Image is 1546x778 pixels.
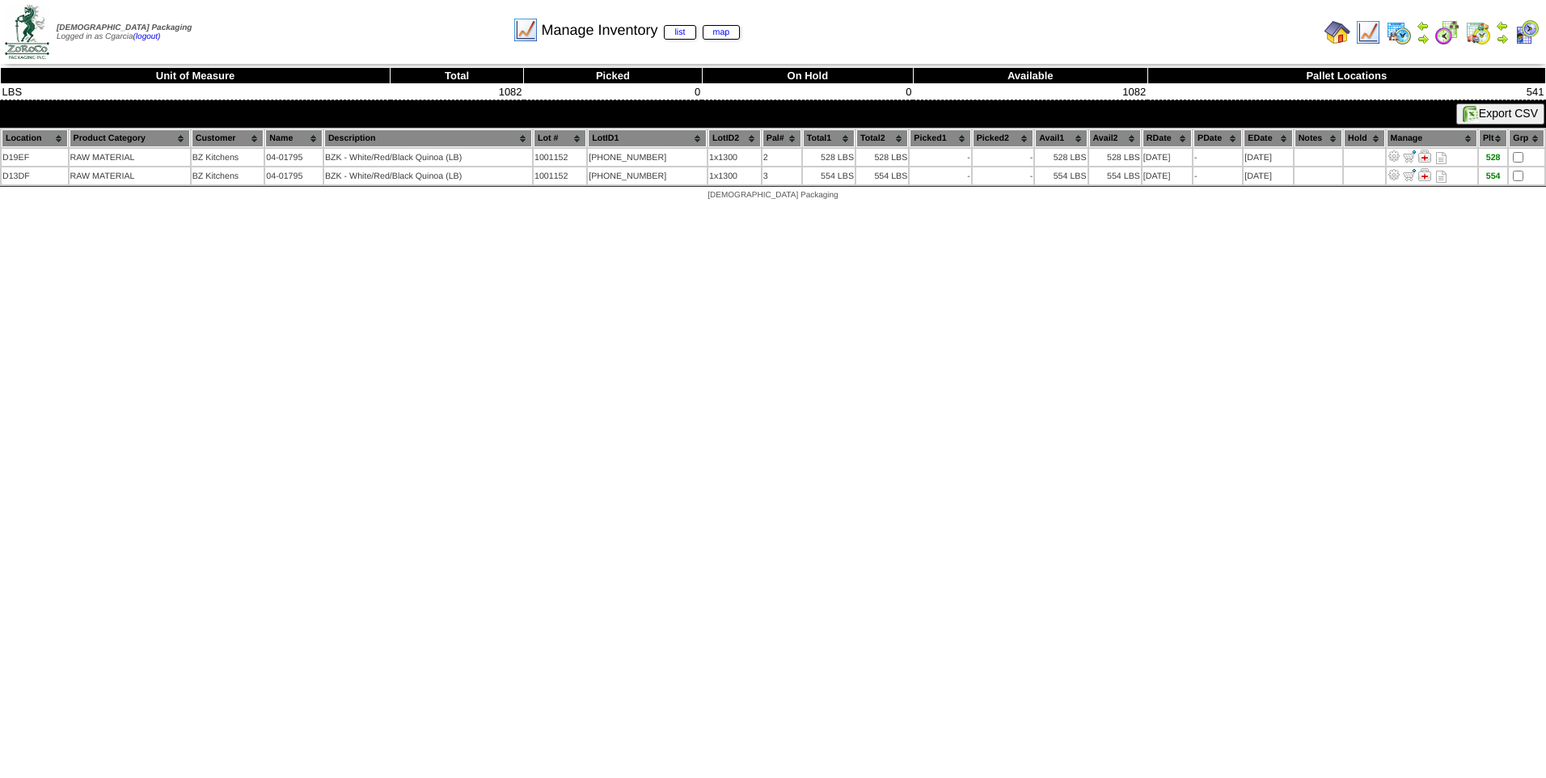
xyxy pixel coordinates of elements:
th: Picked2 [973,129,1033,147]
img: calendarblend.gif [1434,19,1460,45]
span: [DEMOGRAPHIC_DATA] Packaging [708,191,838,200]
th: Hold [1344,129,1385,147]
th: Location [2,129,68,147]
td: [PHONE_NUMBER] [588,167,707,184]
td: 554 LBS [856,167,908,184]
img: Adjust [1388,150,1400,163]
img: arrowleft.gif [1496,19,1509,32]
img: line_graph.gif [513,17,539,43]
td: - [910,149,970,166]
img: calendarcustomer.gif [1514,19,1540,45]
span: Manage Inventory [541,22,740,39]
th: Plt [1479,129,1507,147]
div: 528 [1480,153,1506,163]
img: calendarinout.gif [1465,19,1491,45]
a: (logout) [133,32,161,41]
th: Total2 [856,129,908,147]
td: 528 LBS [803,149,855,166]
td: 528 LBS [1035,149,1087,166]
td: D13DF [2,167,68,184]
th: PDate [1193,129,1242,147]
td: [DATE] [1143,149,1192,166]
td: [DATE] [1244,167,1292,184]
td: LBS [1,84,391,100]
img: Move [1403,168,1416,181]
td: BZ Kitchens [192,149,264,166]
th: Picked [524,68,703,84]
i: Note [1436,152,1447,164]
td: 528 LBS [856,149,908,166]
td: [DATE] [1244,149,1292,166]
td: 0 [702,84,913,100]
td: [DATE] [1143,167,1192,184]
td: - [1193,149,1242,166]
th: Customer [192,129,264,147]
img: arrowright.gif [1417,32,1430,45]
th: Total [391,68,524,84]
td: - [1193,167,1242,184]
th: RDate [1143,129,1192,147]
th: On Hold [702,68,913,84]
img: zoroco-logo-small.webp [5,5,49,59]
img: Manage Hold [1418,168,1431,181]
td: 2 [762,149,801,166]
th: Manage [1387,129,1477,147]
td: 1x1300 [708,167,761,184]
td: 528 LBS [1089,149,1141,166]
img: Adjust [1388,168,1400,181]
td: 1082 [913,84,1147,100]
th: Total1 [803,129,855,147]
td: 1x1300 [708,149,761,166]
th: Avail2 [1089,129,1141,147]
td: 1082 [391,84,524,100]
td: 3 [762,167,801,184]
th: Pal# [762,129,801,147]
i: Note [1436,171,1447,183]
th: Available [913,68,1147,84]
td: 554 LBS [1035,167,1087,184]
img: calendarprod.gif [1386,19,1412,45]
td: RAW MATERIAL [70,167,190,184]
th: Grp [1509,129,1544,147]
td: BZK - White/Red/Black Quinoa (LB) [324,149,532,166]
td: [PHONE_NUMBER] [588,149,707,166]
img: home.gif [1324,19,1350,45]
th: Lot # [534,129,586,147]
td: 04-01795 [265,167,323,184]
img: Move [1403,150,1416,163]
th: Picked1 [910,129,970,147]
th: LotID1 [588,129,707,147]
button: Export CSV [1456,104,1544,125]
a: list [664,25,695,40]
th: Avail1 [1035,129,1087,147]
td: 0 [524,84,703,100]
span: [DEMOGRAPHIC_DATA] Packaging [57,23,192,32]
th: Notes [1295,129,1342,147]
a: map [703,25,741,40]
th: Pallet Locations [1147,68,1545,84]
td: - [973,149,1033,166]
td: - [973,167,1033,184]
th: LotID2 [708,129,761,147]
td: 1001152 [534,167,586,184]
td: - [910,167,970,184]
td: 554 LBS [803,167,855,184]
td: BZK - White/Red/Black Quinoa (LB) [324,167,532,184]
th: Description [324,129,532,147]
td: 04-01795 [265,149,323,166]
th: Name [265,129,323,147]
img: line_graph.gif [1355,19,1381,45]
td: RAW MATERIAL [70,149,190,166]
td: 1001152 [534,149,586,166]
th: Product Category [70,129,190,147]
span: Logged in as Cgarcia [57,23,192,41]
td: BZ Kitchens [192,167,264,184]
img: arrowleft.gif [1417,19,1430,32]
img: excel.gif [1463,106,1479,122]
td: D19EF [2,149,68,166]
th: EDate [1244,129,1292,147]
td: 554 LBS [1089,167,1141,184]
td: 541 [1147,84,1545,100]
img: arrowright.gif [1496,32,1509,45]
th: Unit of Measure [1,68,391,84]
